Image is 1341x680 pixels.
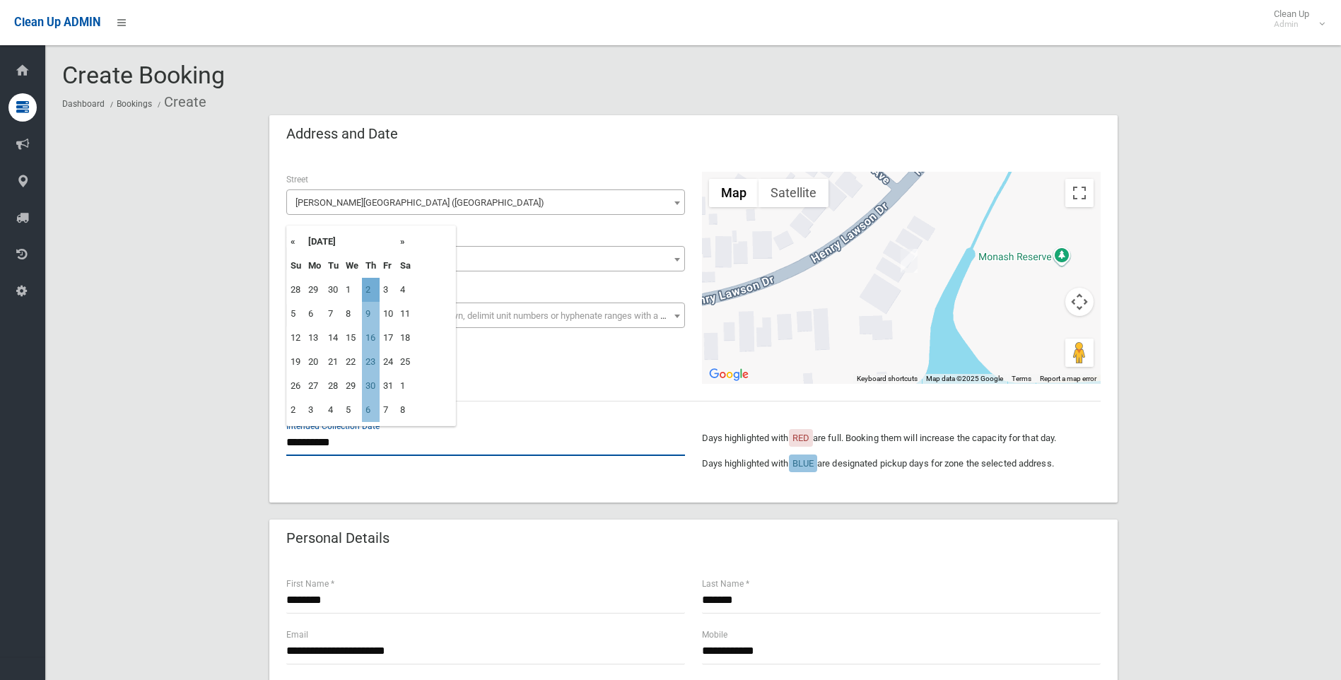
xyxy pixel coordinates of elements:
[342,350,362,374] td: 22
[709,179,759,207] button: Show street map
[792,458,814,469] span: BLUE
[397,278,414,302] td: 4
[362,350,380,374] td: 23
[1267,8,1323,30] span: Clean Up
[295,310,691,321] span: Select the unit number from the dropdown, delimit unit numbers or hyphenate ranges with a comma
[1274,19,1309,30] small: Admin
[1012,375,1031,382] a: Terms (opens in new tab)
[380,374,397,398] td: 31
[324,326,342,350] td: 14
[287,230,305,254] th: «
[287,398,305,422] td: 2
[154,89,206,115] li: Create
[305,374,324,398] td: 27
[342,254,362,278] th: We
[305,230,397,254] th: [DATE]
[305,398,324,422] td: 3
[62,99,105,109] a: Dashboard
[342,326,362,350] td: 15
[342,374,362,398] td: 29
[117,99,152,109] a: Bookings
[362,254,380,278] th: Th
[397,326,414,350] td: 18
[362,398,380,422] td: 6
[397,350,414,374] td: 25
[702,430,1101,447] p: Days highlighted with are full. Booking them will increase the capacity for that day.
[380,398,397,422] td: 7
[269,120,415,148] header: Address and Date
[324,350,342,374] td: 21
[397,374,414,398] td: 1
[705,365,752,384] img: Google
[324,374,342,398] td: 28
[857,374,918,384] button: Keyboard shortcuts
[342,278,362,302] td: 1
[1040,375,1096,382] a: Report a map error
[290,250,681,269] span: 608
[287,302,305,326] td: 5
[380,326,397,350] td: 17
[14,16,100,29] span: Clean Up ADMIN
[397,302,414,326] td: 11
[324,254,342,278] th: Tu
[380,302,397,326] td: 10
[1065,339,1094,367] button: Drag Pegman onto the map to open Street View
[287,278,305,302] td: 28
[62,61,225,89] span: Create Booking
[397,398,414,422] td: 8
[380,350,397,374] td: 24
[305,350,324,374] td: 20
[342,398,362,422] td: 5
[397,230,414,254] th: »
[362,278,380,302] td: 2
[792,433,809,443] span: RED
[324,398,342,422] td: 4
[362,374,380,398] td: 30
[287,254,305,278] th: Su
[286,246,685,271] span: 608
[1065,288,1094,316] button: Map camera controls
[362,326,380,350] td: 16
[269,524,406,552] header: Personal Details
[305,302,324,326] td: 6
[324,302,342,326] td: 7
[287,326,305,350] td: 12
[305,254,324,278] th: Mo
[926,375,1003,382] span: Map data ©2025 Google
[287,350,305,374] td: 19
[1065,179,1094,207] button: Toggle fullscreen view
[380,254,397,278] th: Fr
[342,302,362,326] td: 8
[305,278,324,302] td: 29
[362,302,380,326] td: 9
[290,193,681,213] span: Henry Lawson Drive (EAST HILLS 2213)
[286,189,685,215] span: Henry Lawson Drive (EAST HILLS 2213)
[702,455,1101,472] p: Days highlighted with are designated pickup days for zone the selected address.
[397,254,414,278] th: Sa
[759,179,828,207] button: Show satellite imagery
[305,326,324,350] td: 13
[380,278,397,302] td: 3
[901,249,918,273] div: 608 Henry Lawson Drive, EAST HILLS NSW 2213
[324,278,342,302] td: 30
[705,365,752,384] a: Open this area in Google Maps (opens a new window)
[287,374,305,398] td: 26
